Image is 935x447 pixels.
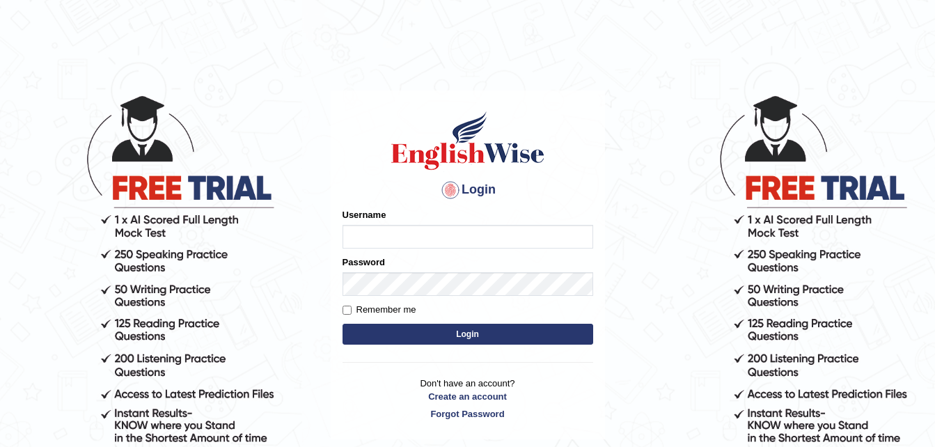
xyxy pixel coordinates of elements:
a: Create an account [343,390,593,403]
input: Remember me [343,306,352,315]
button: Login [343,324,593,345]
label: Username [343,208,386,221]
h4: Login [343,179,593,201]
label: Password [343,256,385,269]
label: Remember me [343,303,416,317]
p: Don't have an account? [343,377,593,420]
a: Forgot Password [343,407,593,421]
img: Logo of English Wise sign in for intelligent practice with AI [388,109,547,172]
